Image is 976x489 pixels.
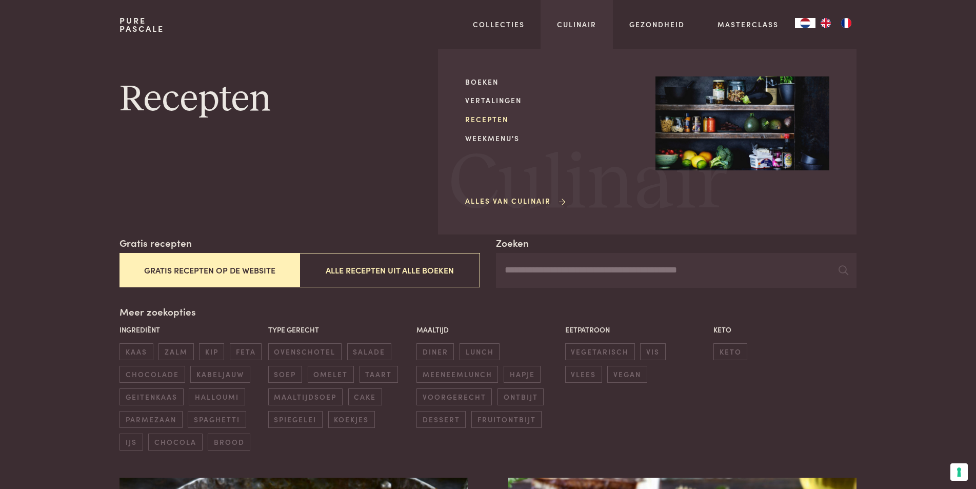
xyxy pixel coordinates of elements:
span: voorgerecht [416,388,492,405]
span: maaltijdsoep [268,388,343,405]
button: Uw voorkeuren voor toestemming voor trackingtechnologieën [950,463,968,481]
a: Alles van Culinair [465,195,567,206]
span: cake [348,388,382,405]
a: Vertalingen [465,95,639,106]
h1: Recepten [119,76,480,123]
span: ijs [119,434,143,451]
a: FR [836,18,857,28]
span: vlees [565,366,602,383]
label: Gratis recepten [119,236,192,250]
span: meeneemlunch [416,366,498,383]
span: hapje [504,366,541,383]
p: Maaltijd [416,324,560,335]
a: Masterclass [718,19,779,30]
span: taart [360,366,398,383]
span: parmezaan [119,411,182,428]
a: EN [815,18,836,28]
div: Language [795,18,815,28]
a: Culinair [557,19,596,30]
span: chocola [148,434,202,451]
a: Gezondheid [629,19,685,30]
a: Boeken [465,76,639,87]
span: Culinair [449,145,728,224]
p: Ingrediënt [119,324,263,335]
label: Zoeken [496,236,529,250]
a: PurePascale [119,16,164,33]
span: vegetarisch [565,343,635,360]
span: vegan [607,366,647,383]
button: Alle recepten uit alle boeken [300,253,480,287]
img: Culinair [655,76,829,171]
span: halloumi [189,388,245,405]
p: Keto [713,324,857,335]
span: spaghetti [188,411,246,428]
a: Recepten [465,114,639,125]
span: omelet [308,366,354,383]
span: diner [416,343,454,360]
span: ovenschotel [268,343,342,360]
span: salade [347,343,391,360]
span: kip [199,343,224,360]
span: kabeljauw [190,366,250,383]
span: feta [230,343,262,360]
span: vis [640,343,665,360]
span: koekjes [328,411,375,428]
a: Collecties [473,19,525,30]
span: dessert [416,411,466,428]
span: chocolade [119,366,185,383]
span: kaas [119,343,153,360]
span: keto [713,343,747,360]
span: ontbijt [497,388,544,405]
button: Gratis recepten op de website [119,253,300,287]
span: fruitontbijt [471,411,542,428]
span: soep [268,366,302,383]
p: Type gerecht [268,324,411,335]
span: spiegelei [268,411,323,428]
a: NL [795,18,815,28]
span: brood [208,434,250,451]
span: geitenkaas [119,388,183,405]
a: Weekmenu's [465,133,639,144]
span: lunch [460,343,500,360]
span: zalm [158,343,193,360]
aside: Language selected: Nederlands [795,18,857,28]
p: Eetpatroon [565,324,708,335]
ul: Language list [815,18,857,28]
